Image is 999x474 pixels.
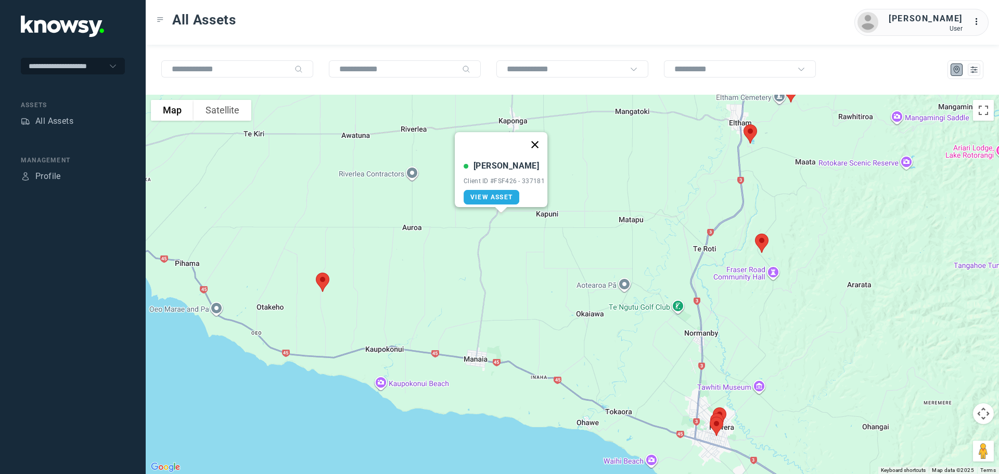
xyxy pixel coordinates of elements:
[969,65,979,74] div: List
[973,441,994,462] button: Drag Pegman onto the map to open Street View
[21,115,73,127] a: AssetsAll Assets
[21,170,61,183] a: ProfileProfile
[21,172,30,181] div: Profile
[932,467,974,473] span: Map data ©2025
[172,10,236,29] span: All Assets
[148,460,183,474] img: Google
[973,100,994,121] button: Toggle fullscreen view
[148,460,183,474] a: Open this area in Google Maps (opens a new window)
[973,403,994,424] button: Map camera controls
[973,16,985,28] div: :
[980,467,996,473] a: Terms
[522,132,547,157] button: Close
[464,177,545,185] div: Client ID #FSF426 - 337181
[151,100,194,121] button: Show street map
[973,16,985,30] div: :
[21,156,125,165] div: Management
[889,12,963,25] div: [PERSON_NAME]
[21,16,104,37] img: Application Logo
[464,190,519,204] a: View Asset
[294,65,303,73] div: Search
[952,65,962,74] div: Map
[21,117,30,126] div: Assets
[462,65,470,73] div: Search
[974,18,984,25] tspan: ...
[35,170,61,183] div: Profile
[889,25,963,32] div: User
[857,12,878,33] img: avatar.png
[35,115,73,127] div: All Assets
[473,160,539,172] div: [PERSON_NAME]
[194,100,251,121] button: Show satellite imagery
[21,100,125,110] div: Assets
[470,194,513,201] span: View Asset
[881,467,926,474] button: Keyboard shortcuts
[157,16,164,23] div: Toggle Menu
